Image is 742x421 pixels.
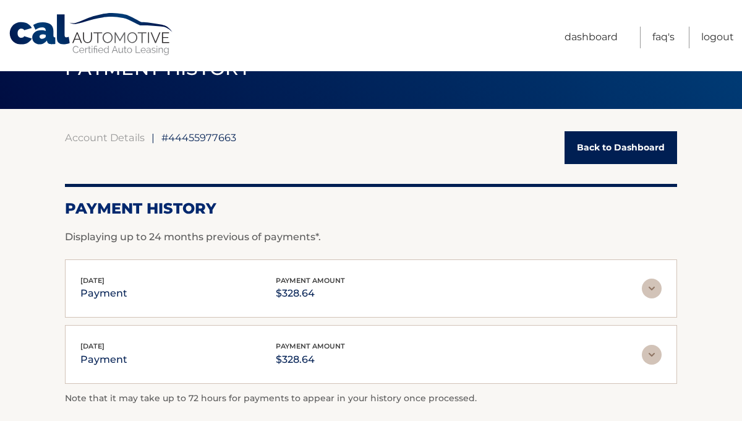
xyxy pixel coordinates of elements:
p: $328.64 [276,285,345,302]
a: FAQ's [652,27,675,48]
a: Logout [701,27,734,48]
p: Note that it may take up to 72 hours for payments to appear in your history once processed. [65,391,677,406]
a: Account Details [65,131,145,144]
span: | [151,131,155,144]
img: accordion-rest.svg [642,279,662,298]
span: [DATE] [80,342,104,350]
a: Dashboard [565,27,618,48]
span: [DATE] [80,276,104,285]
a: Cal Automotive [8,12,175,56]
p: payment [80,285,127,302]
p: payment [80,351,127,368]
span: #44455977663 [161,131,236,144]
img: accordion-rest.svg [642,345,662,365]
p: $328.64 [276,351,345,368]
span: payment amount [276,276,345,285]
h2: Payment History [65,199,677,218]
a: Back to Dashboard [565,131,677,164]
span: payment amount [276,342,345,350]
p: Displaying up to 24 months previous of payments*. [65,230,677,245]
